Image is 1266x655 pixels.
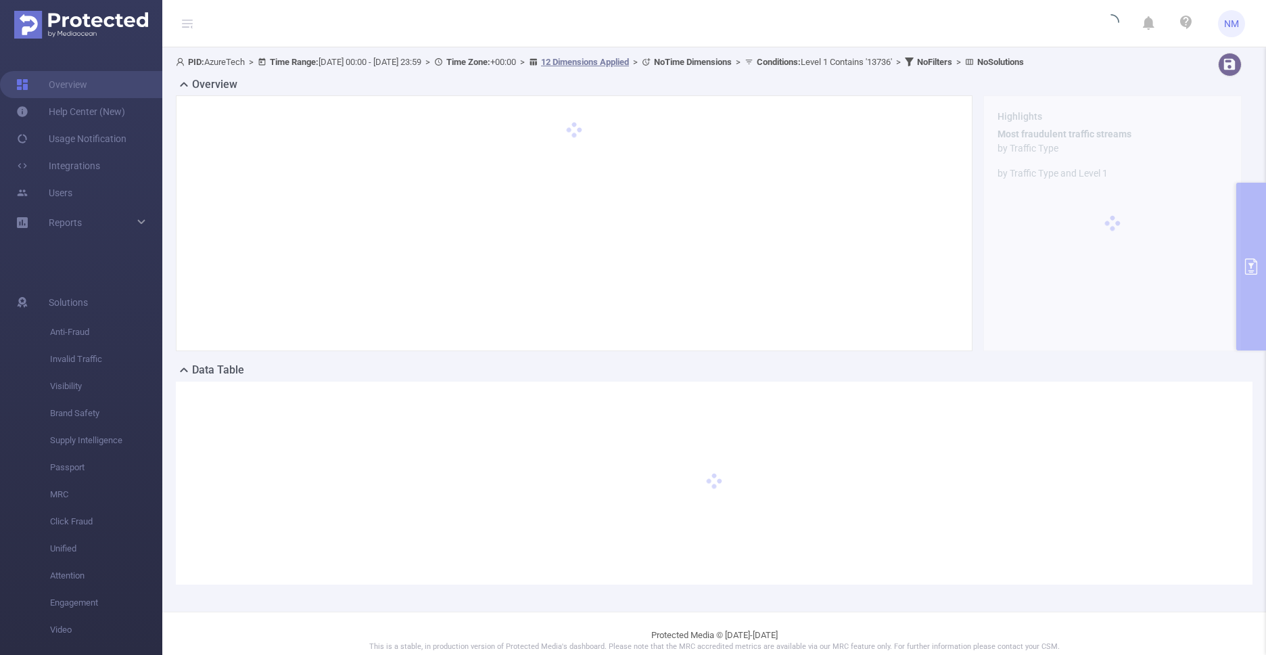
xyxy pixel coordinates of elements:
a: Users [16,179,72,206]
span: Reports [49,217,82,228]
h2: Overview [192,76,237,93]
span: > [421,57,434,67]
u: 12 Dimensions Applied [541,57,629,67]
span: Click Fraud [50,508,162,535]
span: > [732,57,745,67]
span: > [952,57,965,67]
span: Visibility [50,373,162,400]
span: NM [1224,10,1239,37]
span: Unified [50,535,162,562]
h2: Data Table [192,362,244,378]
b: No Solutions [977,57,1024,67]
a: Integrations [16,152,100,179]
span: > [516,57,529,67]
span: Invalid Traffic [50,346,162,373]
span: Video [50,616,162,643]
b: Time Zone: [446,57,490,67]
span: Passport [50,454,162,481]
span: Solutions [49,289,88,316]
span: Supply Intelligence [50,427,162,454]
p: This is a stable, in production version of Protected Media's dashboard. Please note that the MRC ... [196,641,1232,653]
span: > [629,57,642,67]
span: MRC [50,481,162,508]
b: No Filters [917,57,952,67]
span: Anti-Fraud [50,319,162,346]
b: Time Range: [270,57,319,67]
a: Reports [49,209,82,236]
b: No Time Dimensions [654,57,732,67]
i: icon: loading [1103,14,1119,33]
span: > [245,57,258,67]
a: Usage Notification [16,125,126,152]
b: Conditions : [757,57,801,67]
i: icon: user [176,58,188,66]
span: > [892,57,905,67]
span: Attention [50,562,162,589]
span: Brand Safety [50,400,162,427]
b: PID: [188,57,204,67]
span: Level 1 Contains '13736' [757,57,892,67]
a: Help Center (New) [16,98,125,125]
img: Protected Media [14,11,148,39]
span: AzureTech [DATE] 00:00 - [DATE] 23:59 +00:00 [176,57,1024,67]
span: Engagement [50,589,162,616]
a: Overview [16,71,87,98]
